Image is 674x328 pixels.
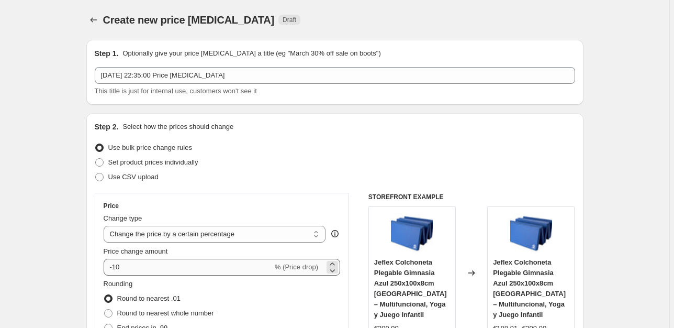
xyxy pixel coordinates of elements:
span: Round to nearest whole number [117,309,214,317]
h3: Price [104,202,119,210]
span: Use bulk price change rules [108,144,192,151]
img: 51awxYzrs-L_80x.jpg [510,212,552,254]
span: Price change amount [104,247,168,255]
span: Use CSV upload [108,173,159,181]
span: Rounding [104,280,133,288]
button: Price change jobs [86,13,101,27]
input: -15 [104,259,273,276]
h6: STOREFRONT EXAMPLE [368,193,575,201]
img: 51awxYzrs-L_80x.jpg [391,212,433,254]
span: This title is just for internal use, customers won't see it [95,87,257,95]
p: Optionally give your price [MEDICAL_DATA] a title (eg "March 30% off sale on boots") [122,48,380,59]
div: help [330,228,340,239]
span: Change type [104,214,142,222]
h2: Step 1. [95,48,119,59]
span: Round to nearest .01 [117,294,181,302]
input: 30% off holiday sale [95,67,575,84]
span: Draft [283,16,296,24]
h2: Step 2. [95,122,119,132]
span: Jeflex Colchoneta Plegable Gimnasia Azul 250x100x8cm [GEOGRAPHIC_DATA] – Multifuncional, Yoga y J... [493,258,566,319]
span: Set product prices individually [108,158,198,166]
span: Create new price [MEDICAL_DATA] [103,14,275,26]
span: % (Price drop) [275,263,318,271]
p: Select how the prices should change [122,122,233,132]
span: Jeflex Colchoneta Plegable Gimnasia Azul 250x100x8cm [GEOGRAPHIC_DATA] – Multifuncional, Yoga y J... [374,258,447,319]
